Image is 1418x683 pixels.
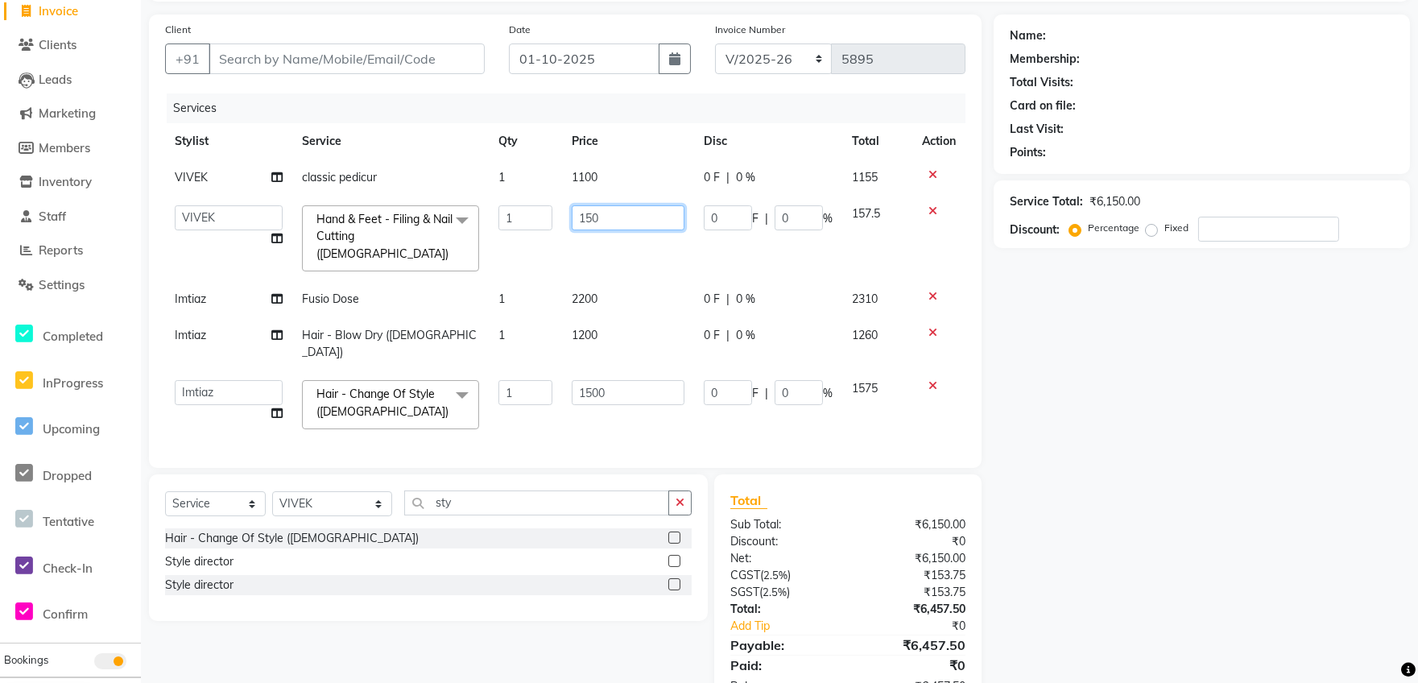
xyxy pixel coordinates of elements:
span: 0 % [736,169,755,186]
span: 1 [498,292,505,306]
span: F [752,210,759,227]
span: SGST [730,585,759,599]
div: ( ) [718,584,848,601]
div: ₹0 [848,656,978,675]
a: x [449,246,456,261]
div: ₹6,457.50 [848,635,978,655]
span: 1 [498,170,505,184]
button: +91 [165,43,210,74]
span: Leads [39,72,72,87]
span: Dropped [43,468,92,483]
div: Total Visits: [1010,74,1073,91]
a: Reports [4,242,137,260]
span: classic pedicur [302,170,377,184]
label: Invoice Number [715,23,785,37]
span: Completed [43,329,103,344]
div: ₹0 [870,618,978,635]
div: ₹6,150.00 [848,550,978,567]
label: Percentage [1088,221,1139,235]
div: Last Visit: [1010,121,1064,138]
span: Invoice [39,3,78,19]
th: Disc [694,123,842,159]
div: Total: [718,601,848,618]
span: Hand & Feet - Filing & Nail Cutting ([DEMOGRAPHIC_DATA]) [316,212,453,261]
div: Service Total: [1010,193,1083,210]
span: 1 [498,328,505,342]
span: Imtiaz [175,328,206,342]
div: ₹6,457.50 [848,601,978,618]
div: Name: [1010,27,1046,44]
span: 2200 [572,292,597,306]
span: Hair - Blow Dry ([DEMOGRAPHIC_DATA]) [302,328,477,359]
span: Upcoming [43,421,100,437]
div: ₹6,150.00 [1089,193,1140,210]
span: Confirm [43,606,88,622]
th: Stylist [165,123,292,159]
span: 2.5% [763,586,787,598]
span: 157.5 [852,206,880,221]
a: Add Tip [718,618,870,635]
span: | [726,327,730,344]
span: 1260 [852,328,878,342]
a: Staff [4,208,137,226]
div: Card on file: [1010,97,1076,114]
label: Date [509,23,531,37]
input: Search or Scan [404,491,670,515]
a: Leads [4,71,137,89]
span: 0 F [704,291,720,308]
span: Inventory [39,174,92,189]
span: | [765,210,768,227]
div: Paid: [718,656,848,675]
span: 0 F [704,327,720,344]
span: 1100 [572,170,597,184]
label: Client [165,23,191,37]
div: ( ) [718,567,848,584]
span: CGST [730,568,760,582]
div: ₹0 [848,533,978,550]
span: Total [730,492,767,509]
span: 0 % [736,327,755,344]
div: Services [167,93,978,123]
th: Service [292,123,489,159]
a: Members [4,139,137,158]
span: % [823,210,833,227]
span: % [823,385,833,402]
div: Sub Total: [718,516,848,533]
span: Clients [39,37,76,52]
a: Marketing [4,105,137,123]
input: Search by Name/Mobile/Email/Code [209,43,485,74]
div: Discount: [718,533,848,550]
span: VIVEK [175,170,208,184]
span: | [726,291,730,308]
th: Action [912,123,965,159]
th: Qty [489,123,561,159]
div: Points: [1010,144,1046,161]
span: Settings [39,277,85,292]
div: Style director [165,553,234,570]
span: 2310 [852,292,878,306]
a: Inventory [4,173,137,192]
div: Style director [165,577,234,594]
span: 0 F [704,169,720,186]
span: 2.5% [763,569,788,582]
span: Members [39,140,90,155]
div: Membership: [1010,51,1080,68]
span: Fusio Dose [302,292,359,306]
a: x [449,404,456,419]
span: 1155 [852,170,878,184]
a: Settings [4,276,137,295]
span: Imtiaz [175,292,206,306]
span: 0 % [736,291,755,308]
div: Net: [718,550,848,567]
span: F [752,385,759,402]
div: Hair - Change Of Style ([DEMOGRAPHIC_DATA]) [165,530,419,547]
span: | [726,169,730,186]
a: Invoice [4,2,137,21]
span: Bookings [4,653,48,666]
a: Clients [4,36,137,55]
th: Total [842,123,912,159]
span: Check-In [43,561,93,576]
span: Hair - Change Of Style ([DEMOGRAPHIC_DATA]) [316,387,449,418]
div: ₹6,150.00 [848,516,978,533]
div: ₹153.75 [848,584,978,601]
